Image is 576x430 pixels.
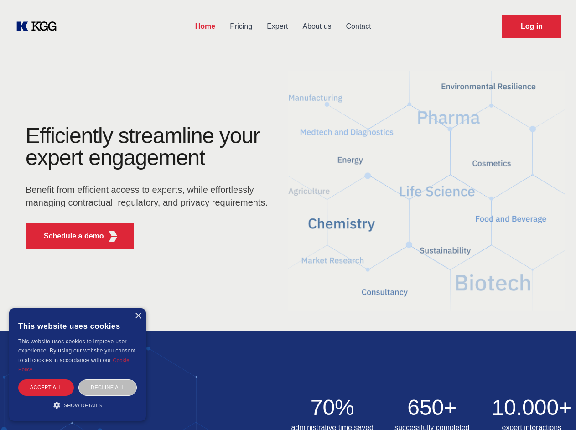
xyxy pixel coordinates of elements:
div: Accept all [18,379,74,395]
a: About us [295,15,338,38]
a: Request Demo [502,15,561,38]
button: Schedule a demoKGG Fifth Element RED [26,223,134,249]
div: Close [135,313,141,320]
div: Show details [18,400,137,409]
img: KGG Fifth Element RED [107,231,119,242]
a: Cookie Policy [18,357,130,372]
img: KGG Fifth Element RED [288,59,566,322]
div: This website uses cookies [18,315,137,337]
div: Decline all [78,379,137,395]
p: Benefit from efficient access to experts, while effortlessly managing contractual, regulatory, an... [26,183,274,209]
h2: 650+ [388,397,477,419]
h2: 70% [288,397,377,419]
span: This website uses cookies to improve user experience. By using our website you consent to all coo... [18,338,135,363]
iframe: Chat Widget [530,386,576,430]
a: Expert [259,15,295,38]
a: KOL Knowledge Platform: Talk to Key External Experts (KEE) [15,19,64,34]
a: Pricing [223,15,259,38]
h1: Efficiently streamline your expert engagement [26,125,274,169]
a: Contact [339,15,379,38]
a: Home [188,15,223,38]
span: Show details [64,403,102,408]
p: Schedule a demo [44,231,104,242]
